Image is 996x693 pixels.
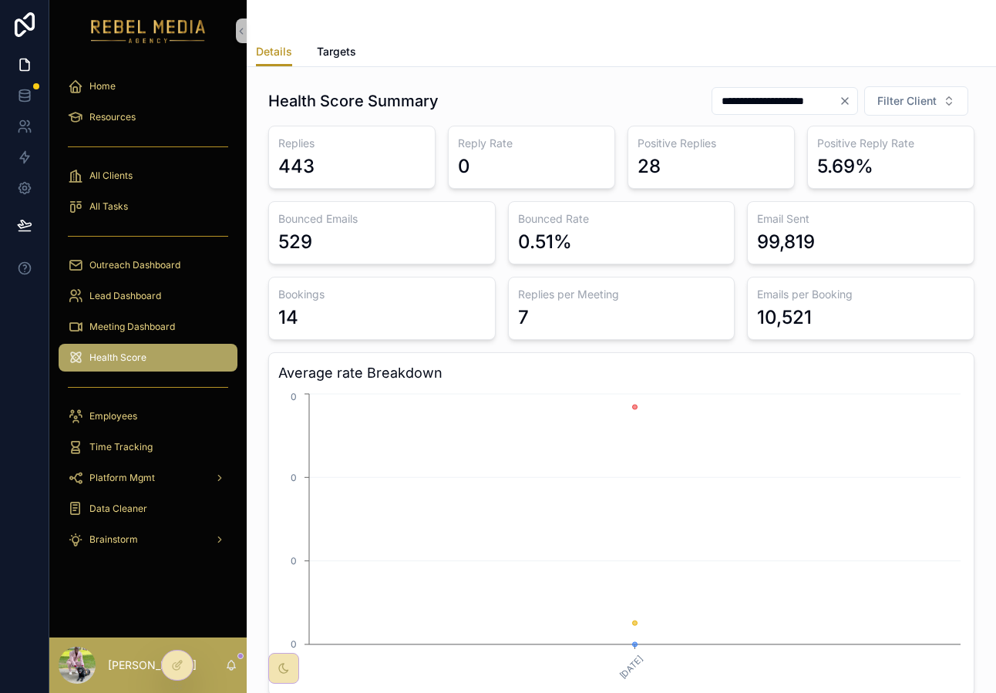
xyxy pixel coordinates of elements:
h3: Reply Rate [458,136,605,151]
tspan: 0 [291,391,297,402]
button: Select Button [864,86,968,116]
a: Meeting Dashboard [59,313,237,341]
div: 529 [278,230,312,254]
h3: Bookings [278,287,486,302]
div: 443 [278,154,315,179]
span: Filter Client [877,93,937,109]
div: chart [278,390,964,686]
p: [PERSON_NAME] [108,658,197,673]
h3: Positive Replies [638,136,785,151]
div: 28 [638,154,661,179]
div: 99,819 [757,230,815,254]
h3: Emails per Booking [757,287,964,302]
text: [DATE] [617,653,645,681]
a: Home [59,72,237,100]
a: Targets [317,38,356,69]
tspan: 0 [291,472,297,483]
span: Home [89,80,116,93]
span: All Clients [89,170,133,182]
h3: Replies [278,136,426,151]
div: 7 [518,305,529,330]
span: Meeting Dashboard [89,321,175,333]
a: Outreach Dashboard [59,251,237,279]
div: 0.51% [518,230,572,254]
span: Time Tracking [89,441,153,453]
a: Time Tracking [59,433,237,461]
span: Health Score [89,352,146,364]
span: Data Cleaner [89,503,147,515]
a: Employees [59,402,237,430]
span: Platform Mgmt [89,472,155,484]
a: All Tasks [59,193,237,220]
a: Resources [59,103,237,131]
h3: Email Sent [757,211,964,227]
div: 0 [458,154,470,179]
a: Platform Mgmt [59,464,237,492]
h3: Average rate Breakdown [278,362,964,384]
a: Health Score [59,344,237,372]
tspan: 0 [291,555,297,567]
span: Brainstorm [89,533,138,546]
h3: Positive Reply Rate [817,136,964,151]
span: Employees [89,410,137,422]
img: App logo [91,19,206,43]
a: Details [256,38,292,67]
div: scrollable content [49,62,247,574]
a: Brainstorm [59,526,237,553]
a: Data Cleaner [59,495,237,523]
tspan: 0 [291,638,297,650]
h3: Bounced Emails [278,211,486,227]
span: Outreach Dashboard [89,259,180,271]
div: 10,521 [757,305,812,330]
h3: Bounced Rate [518,211,725,227]
div: 5.69% [817,154,873,179]
a: Lead Dashboard [59,282,237,310]
button: Clear [839,95,857,107]
h3: Replies per Meeting [518,287,725,302]
span: Resources [89,111,136,123]
h1: Health Score Summary [268,90,439,112]
a: All Clients [59,162,237,190]
span: All Tasks [89,200,128,213]
span: Targets [317,44,356,59]
div: 14 [278,305,298,330]
span: Lead Dashboard [89,290,161,302]
span: Details [256,44,292,59]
